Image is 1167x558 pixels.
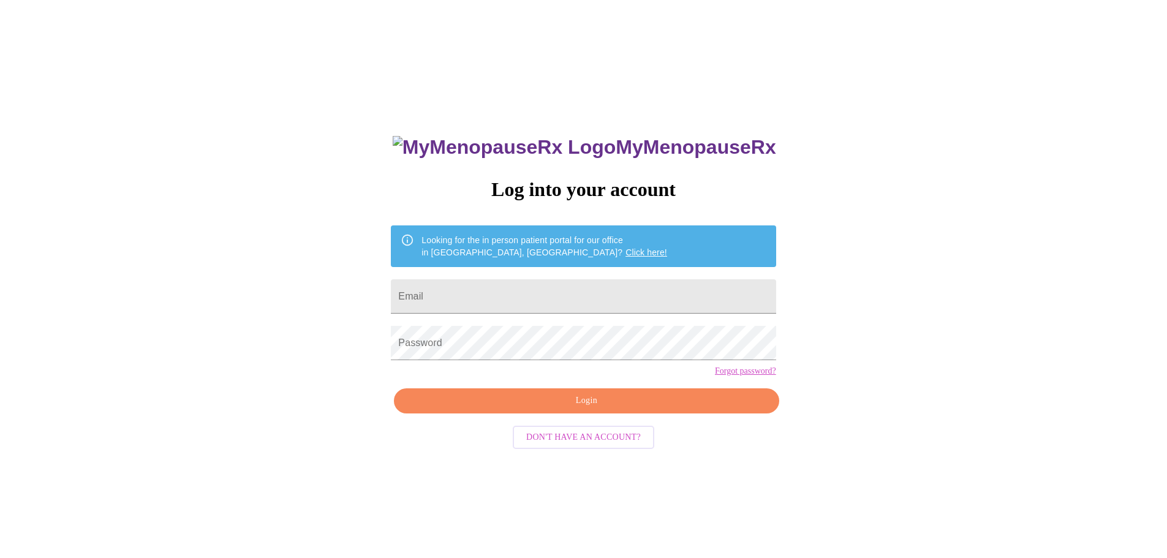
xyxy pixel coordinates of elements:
a: Click here! [625,247,667,257]
span: Login [408,393,765,409]
div: Looking for the in person patient portal for our office in [GEOGRAPHIC_DATA], [GEOGRAPHIC_DATA]? [421,229,667,263]
button: Don't have an account? [513,426,654,450]
h3: Log into your account [391,178,776,201]
a: Forgot password? [715,366,776,376]
h3: MyMenopauseRx [393,136,776,159]
span: Don't have an account? [526,430,641,445]
img: MyMenopauseRx Logo [393,136,616,159]
button: Login [394,388,779,413]
a: Don't have an account? [510,431,657,442]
